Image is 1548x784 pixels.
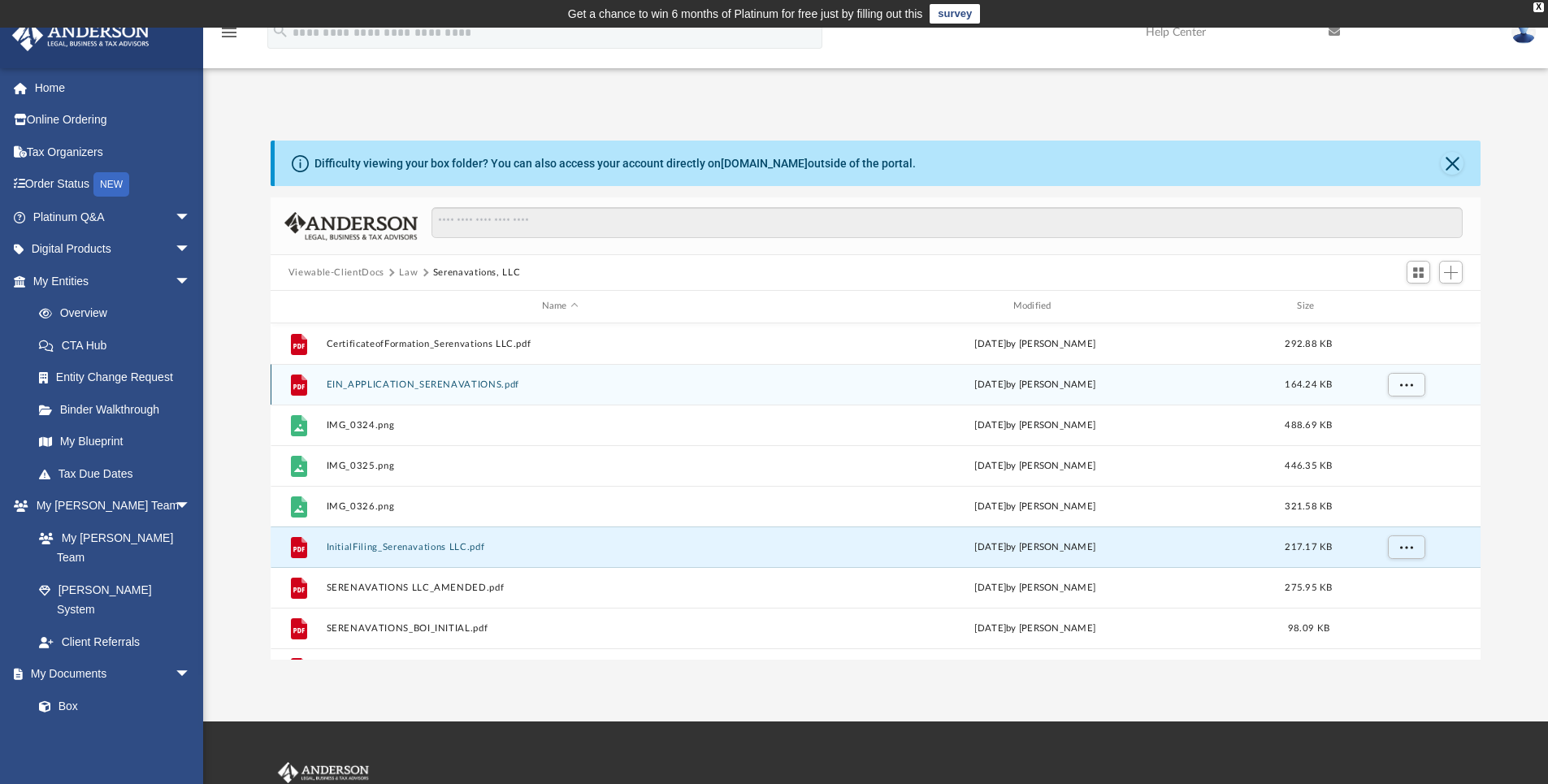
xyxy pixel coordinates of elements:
[1285,339,1332,348] span: 292.88 KB
[326,542,794,552] button: InitialFiling_Serenavations LLC.pdf
[11,168,215,201] a: Order StatusNEW
[23,574,207,626] a: [PERSON_NAME] System
[801,539,1269,554] div: [DATE] by [PERSON_NAME]
[399,266,418,280] button: Law
[11,490,207,522] a: My [PERSON_NAME] Teamarrow_drop_down
[175,658,207,691] span: arrow_drop_down
[175,265,207,298] span: arrow_drop_down
[801,458,1269,473] div: [DATE] by [PERSON_NAME]
[1285,461,1332,470] span: 446.35 KB
[11,71,215,104] a: Home
[23,457,215,490] a: Tax Due Dates
[23,690,199,722] a: Box
[801,499,1269,513] div: [DATE] by [PERSON_NAME]
[11,233,215,266] a: Digital Productsarrow_drop_down
[23,626,207,658] a: Client Referrals
[278,299,319,314] div: id
[1533,2,1544,12] div: close
[801,336,1269,351] div: [DATE] by [PERSON_NAME]
[23,393,215,426] a: Binder Walkthrough
[721,157,808,170] a: [DOMAIN_NAME]
[271,22,289,40] i: search
[1276,299,1341,314] div: Size
[271,323,1481,661] div: grid
[93,172,129,197] div: NEW
[1387,535,1424,559] button: More options
[175,490,207,523] span: arrow_drop_down
[1407,261,1431,284] button: Switch to Grid View
[801,377,1269,392] div: [DATE] by [PERSON_NAME]
[326,420,794,431] button: IMG_0324.png
[433,266,521,280] button: Serenavations, LLC
[326,583,794,593] button: SERENAVATIONS LLC_AMENDED.pdf
[568,4,923,24] div: Get a chance to win 6 months of Platinum for free just by filling out this
[219,23,239,42] i: menu
[326,501,794,512] button: IMG_0326.png
[275,762,372,783] img: Anderson Advisors Platinum Portal
[219,31,239,42] a: menu
[11,136,215,168] a: Tax Organizers
[1439,261,1463,284] button: Add
[11,104,215,136] a: Online Ordering
[314,155,916,172] div: Difficulty viewing your box folder? You can also access your account directly on outside of the p...
[288,266,384,280] button: Viewable-ClientDocs
[1285,583,1332,591] span: 275.95 KB
[326,379,794,390] button: EIN_APPLICATION_SERENAVATIONS.pdf
[7,19,154,51] img: Anderson Advisors Platinum Portal
[1285,501,1332,510] span: 321.58 KB
[23,722,207,755] a: Meeting Minutes
[1288,623,1329,632] span: 98.09 KB
[23,329,215,362] a: CTA Hub
[11,265,215,297] a: My Entitiesarrow_drop_down
[23,297,215,330] a: Overview
[930,4,980,24] a: survey
[800,299,1268,314] div: Modified
[801,418,1269,432] div: [DATE] by [PERSON_NAME]
[1511,20,1536,44] img: User Pic
[1387,372,1424,396] button: More options
[23,362,215,394] a: Entity Change Request
[1285,542,1332,551] span: 217.17 KB
[1285,379,1332,388] span: 164.24 KB
[801,580,1269,595] div: [DATE] by [PERSON_NAME]
[11,658,207,691] a: My Documentsarrow_drop_down
[801,621,1269,635] div: [DATE] by [PERSON_NAME]
[326,461,794,471] button: IMG_0325.png
[326,339,794,349] button: CertificateofFormation_Serenvations LLC.pdf
[11,201,215,233] a: Platinum Q&Aarrow_drop_down
[175,201,207,234] span: arrow_drop_down
[1285,420,1332,429] span: 488.69 KB
[23,522,199,574] a: My [PERSON_NAME] Team
[325,299,793,314] div: Name
[326,623,794,634] button: SERENAVATIONS_BOI_INITIAL.pdf
[23,426,207,458] a: My Blueprint
[1348,299,1462,314] div: id
[175,233,207,266] span: arrow_drop_down
[1441,152,1463,175] button: Close
[431,207,1463,238] input: Search files and folders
